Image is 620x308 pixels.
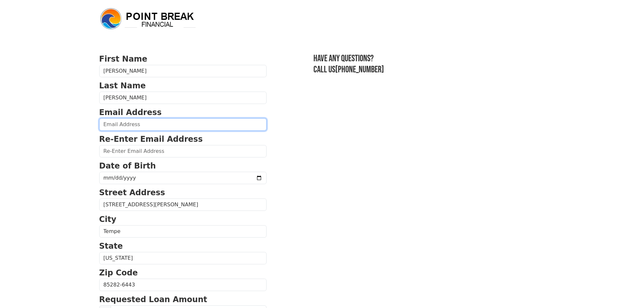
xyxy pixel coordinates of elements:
a: [PHONE_NUMBER] [335,64,384,75]
strong: Date of Birth [99,161,156,170]
strong: City [99,215,117,224]
strong: Street Address [99,188,165,197]
strong: Last Name [99,81,146,90]
h3: Call us [313,64,521,75]
input: Last Name [99,92,267,104]
input: First Name [99,65,267,77]
img: logo.png [99,7,197,31]
input: City [99,225,267,238]
input: Street Address [99,198,267,211]
strong: Re-Enter Email Address [99,135,203,144]
input: Zip Code [99,279,267,291]
strong: Zip Code [99,268,138,277]
strong: State [99,242,123,251]
input: Email Address [99,118,267,131]
strong: Requested Loan Amount [99,295,207,304]
input: Re-Enter Email Address [99,145,267,157]
h3: Have any questions? [313,53,521,64]
strong: Email Address [99,108,162,117]
strong: First Name [99,54,147,64]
